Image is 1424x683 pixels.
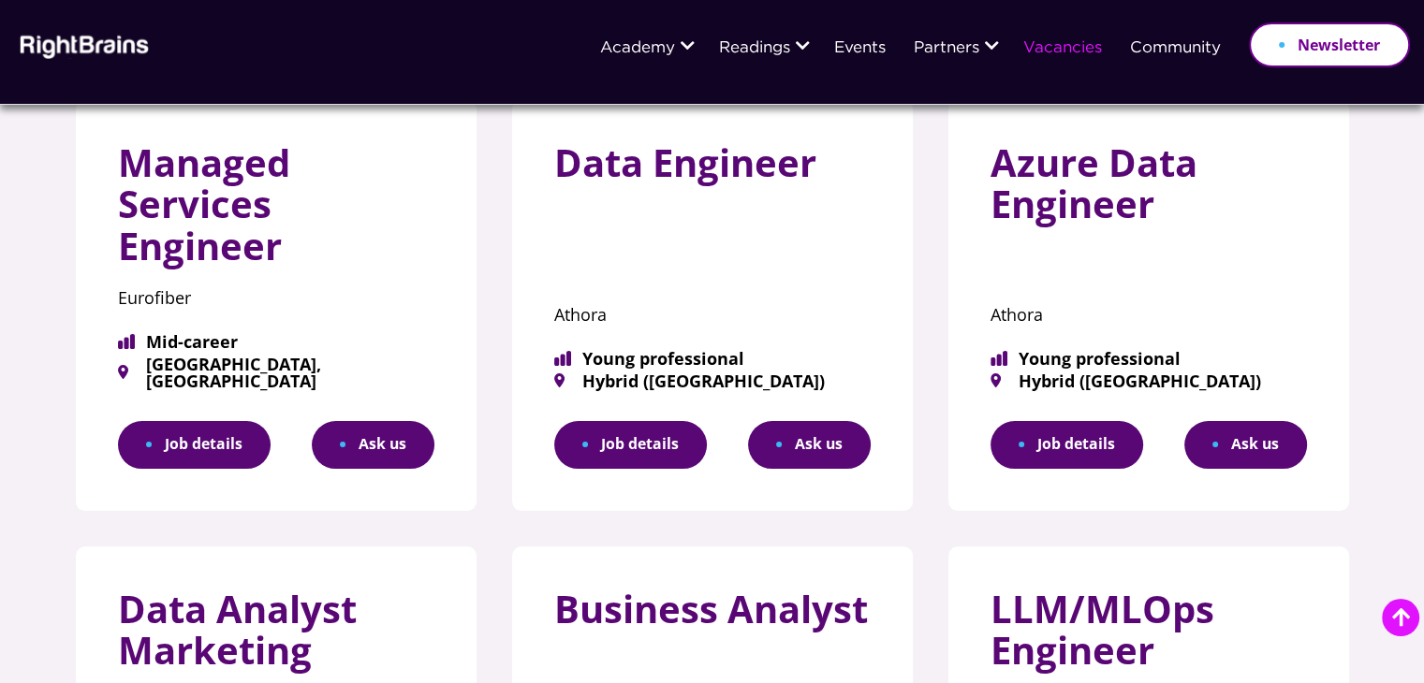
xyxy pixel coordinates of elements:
p: Athora [554,298,871,331]
button: Ask us [1184,421,1307,469]
a: Job details [991,421,1143,469]
span: Young professional [991,350,1307,367]
span: Young professional [554,350,871,367]
a: Academy [600,40,675,57]
a: Community [1130,40,1221,57]
h3: Azure Data Engineer [991,142,1307,240]
span: Hybrid ([GEOGRAPHIC_DATA]) [991,372,1307,389]
a: Job details [554,421,707,469]
span: Hybrid ([GEOGRAPHIC_DATA]) [554,372,871,389]
span: [GEOGRAPHIC_DATA], [GEOGRAPHIC_DATA] [118,356,434,389]
h3: Data Engineer [554,142,871,198]
p: Eurofiber [118,282,434,314]
a: Events [834,40,886,57]
span: Mid-career [118,333,434,350]
h3: Business Analyst [554,589,871,645]
p: Athora [991,298,1307,331]
button: Ask us [312,421,434,469]
a: Job details [118,421,271,469]
a: Vacancies [1023,40,1102,57]
a: Readings [719,40,790,57]
h3: Managed Services Engineer [118,142,434,282]
a: Newsletter [1249,22,1410,67]
img: Rightbrains [14,32,150,59]
button: Ask us [748,421,871,469]
a: Partners [914,40,979,57]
